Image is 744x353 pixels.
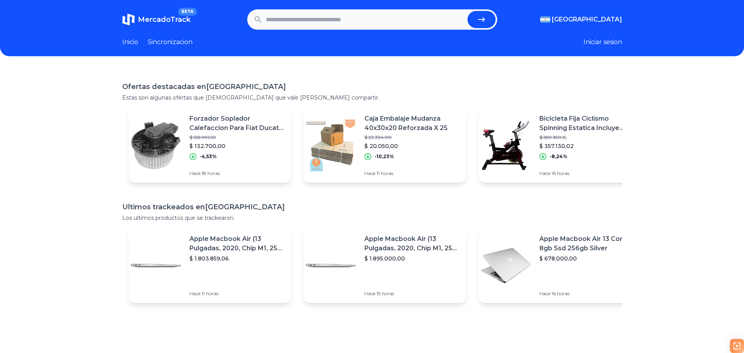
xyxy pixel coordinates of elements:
p: Hace 18 horas [189,170,285,176]
h1: Ultimos trackeados en [GEOGRAPHIC_DATA] [122,201,622,212]
a: Featured imageApple Macbook Air (13 Pulgadas, 2020, Chip M1, 256 Gb De Ssd, 8 Gb De Ram) - Plata$... [128,228,291,303]
p: $ 357.130,02 [539,142,635,150]
p: Hace 16 horas [539,170,635,176]
a: Featured imageBicicleta Fija Ciclismo Spinning Estatica Incluye Botella$ 389.180,15$ 357.130,02-8... [478,108,641,183]
a: Featured imageApple Macbook Air (13 Pulgadas, 2020, Chip M1, 256 Gb De Ssd, 8 Gb De Ram) - Plata$... [303,228,466,303]
p: $ 1.803.859,06 [189,255,285,262]
img: Argentina [540,16,550,23]
p: Estas son algunas ofertas que [DEMOGRAPHIC_DATA] que vale [PERSON_NAME] compartir. [122,94,622,102]
a: Featured imageApple Macbook Air 13 Core I5 8gb Ssd 256gb Silver$ 678.000,00Hace 16 horas [478,228,641,303]
button: Iniciar sesion [583,37,622,47]
p: -8,24% [550,153,567,160]
span: MercadoTrack [138,15,191,24]
h1: Ofertas destacadas en [GEOGRAPHIC_DATA] [122,81,622,92]
p: Hace 15 horas [364,291,460,297]
img: Featured image [128,238,183,293]
p: Apple Macbook Air 13 Core I5 8gb Ssd 256gb Silver [539,234,635,253]
a: Inicio [122,37,138,47]
img: Featured image [303,118,358,173]
p: Hace 16 horas [539,291,635,297]
p: $ 138.991,50 [189,134,285,141]
a: Sincronizacion [148,37,193,47]
span: [GEOGRAPHIC_DATA] [552,15,622,24]
p: -10,23% [375,153,394,160]
p: $ 678.000,00 [539,255,635,262]
p: -4,53% [200,153,217,160]
img: Featured image [478,118,533,173]
p: Forzador Soplador Calefaccion Para Fiat Ducato 2018 En Adel. [189,114,285,133]
img: MercadoTrack [122,13,135,26]
img: Featured image [303,238,358,293]
p: $ 389.180,15 [539,134,635,141]
span: BETA [178,8,196,16]
a: MercadoTrackBETA [122,13,191,26]
p: Los ultimos productos que se trackearon. [122,214,622,222]
img: Featured image [478,238,533,293]
img: Featured image [128,118,183,173]
p: Hace 11 horas [189,291,285,297]
a: Featured imageCaja Embalaje Mudanza 40x30x20 Reforzada X 25$ 22.334,00$ 20.050,00-10,23%Hace 11 h... [303,108,466,183]
p: $ 20.050,00 [364,142,460,150]
p: $ 132.700,00 [189,142,285,150]
p: Apple Macbook Air (13 Pulgadas, 2020, Chip M1, 256 Gb De Ssd, 8 Gb De Ram) - Plata [189,234,285,253]
p: Apple Macbook Air (13 Pulgadas, 2020, Chip M1, 256 Gb De Ssd, 8 Gb De Ram) - Plata [364,234,460,253]
p: Caja Embalaje Mudanza 40x30x20 Reforzada X 25 [364,114,460,133]
p: $ 1.895.000,00 [364,255,460,262]
p: Hace 11 horas [364,170,460,176]
p: Bicicleta Fija Ciclismo Spinning Estatica Incluye Botella [539,114,635,133]
p: $ 22.334,00 [364,134,460,141]
button: [GEOGRAPHIC_DATA] [540,15,622,24]
a: Featured imageForzador Soplador Calefaccion Para Fiat Ducato 2018 En Adel.$ 138.991,50$ 132.700,0... [128,108,291,183]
